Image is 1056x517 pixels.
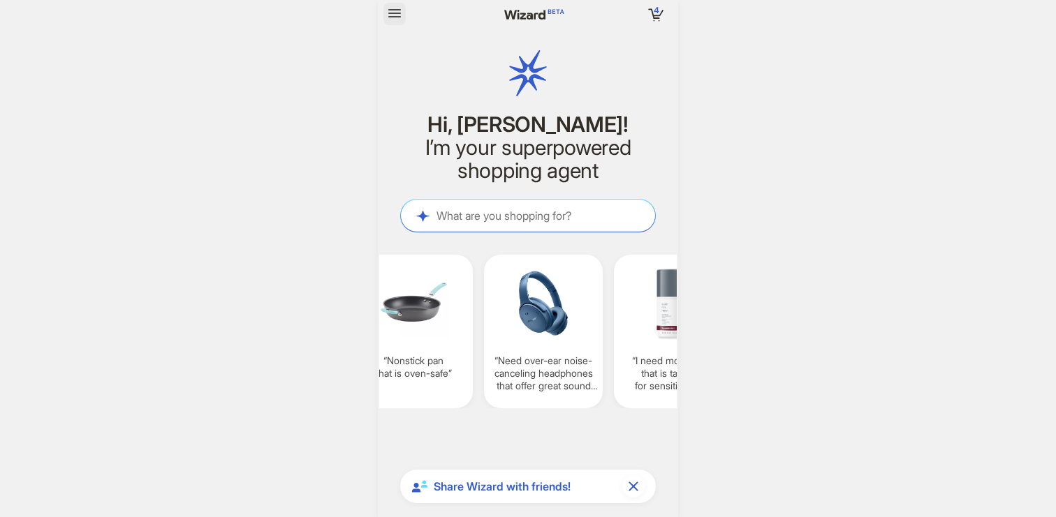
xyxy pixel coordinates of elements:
span: Share Wizard with friends! [434,479,617,494]
div: Nonstick pan that is oven-safe [354,255,473,408]
q: I need moisturizer that is targeted for sensitive skin [619,354,727,393]
img: Nonstick%20pan%20that%20is%20ovensafe-91bcac04.png [360,263,467,343]
img: I%20need%20moisturizer%20that%20is%20targeted%20for%20sensitive%20skin-81681324.png [619,263,727,343]
div: Share Wizard with friends! [400,470,656,503]
h1: Hi, [PERSON_NAME]! [400,113,656,136]
img: Need%20over-ear%20noise-canceling%20headphones%20that%20offer%20great%20sound%20quality%20and%20c... [490,263,597,343]
q: Need over-ear noise-canceling headphones that offer great sound quality and comfort for long use [490,354,597,393]
div: Need over-ear noise-canceling headphones that offer great sound quality and comfort for long use [484,255,603,408]
h2: I’m your superpowered shopping agent [400,136,656,182]
q: Nonstick pan that is oven-safe [360,354,467,380]
div: I need moisturizer that is targeted for sensitive skin [614,255,733,408]
span: 4 [654,5,659,15]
